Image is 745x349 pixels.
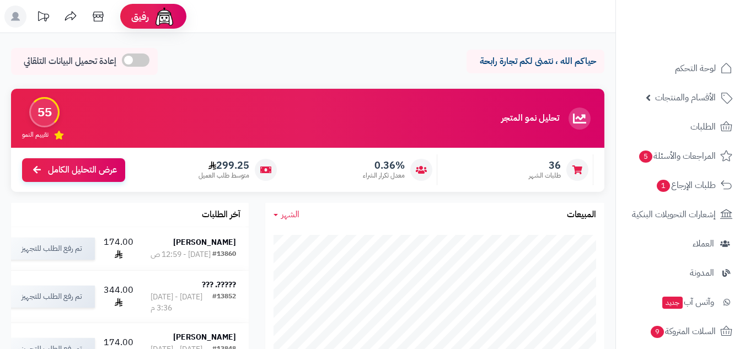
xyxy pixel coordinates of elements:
[22,158,125,182] a: عرض التحليل الكامل
[274,208,299,221] a: الشهر
[623,143,738,169] a: المراجعات والأسئلة5
[151,292,212,314] div: [DATE] - [DATE] 3:36 م
[623,318,738,345] a: السلات المتروكة9
[655,90,716,105] span: الأقسام والمنتجات
[650,324,716,339] span: السلات المتروكة
[662,297,683,309] span: جديد
[153,6,175,28] img: ai-face.png
[151,249,211,260] div: [DATE] - 12:59 ص
[29,6,57,30] a: تحديثات المنصة
[639,150,653,163] span: 5
[661,294,714,310] span: وآتس آب
[7,238,95,260] div: تم رفع الطلب للتجهيز
[675,61,716,76] span: لوحة التحكم
[623,114,738,140] a: الطلبات
[501,114,559,124] h3: تحليل نمو المتجر
[623,230,738,257] a: العملاء
[567,210,596,220] h3: المبيعات
[24,55,116,68] span: إعادة تحميل البيانات التلقائي
[173,237,236,248] strong: [PERSON_NAME]
[690,119,716,135] span: الطلبات
[623,201,738,228] a: إشعارات التحويلات البنكية
[650,325,664,339] span: 9
[475,55,596,68] p: حياكم الله ، نتمنى لكم تجارة رابحة
[363,171,405,180] span: معدل تكرار الشراء
[212,292,236,314] div: #13852
[22,130,49,139] span: تقييم النمو
[363,159,405,171] span: 0.36%
[99,271,138,323] td: 344.00
[7,286,95,308] div: تم رفع الطلب للتجهيز
[623,260,738,286] a: المدونة
[48,164,117,176] span: عرض التحليل الكامل
[173,331,236,343] strong: [PERSON_NAME]
[623,172,738,198] a: طلبات الإرجاع1
[131,10,149,23] span: رفيق
[212,249,236,260] div: #13860
[199,171,249,180] span: متوسط طلب العميل
[623,55,738,82] a: لوحة التحكم
[529,171,561,180] span: طلبات الشهر
[529,159,561,171] span: 36
[199,159,249,171] span: 299.25
[202,210,240,220] h3: آخر الطلبات
[623,289,738,315] a: وآتس آبجديد
[99,227,138,270] td: 174.00
[656,178,716,193] span: طلبات الإرجاع
[690,265,714,281] span: المدونة
[632,207,716,222] span: إشعارات التحويلات البنكية
[656,179,671,192] span: 1
[638,148,716,164] span: المراجعات والأسئلة
[693,236,714,251] span: العملاء
[281,208,299,221] span: الشهر
[670,8,735,31] img: logo-2.png
[202,279,236,291] strong: ?????. ??‍?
